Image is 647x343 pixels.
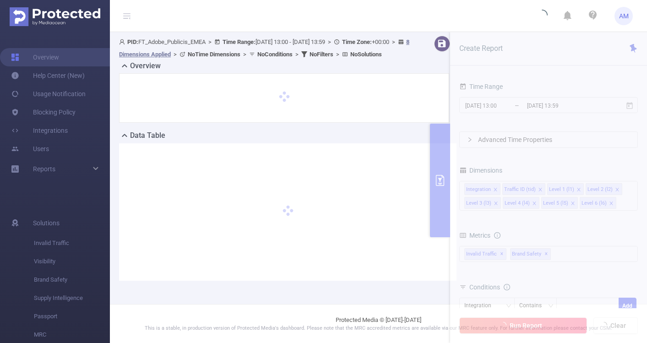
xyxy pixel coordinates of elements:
[11,140,49,158] a: Users
[34,252,110,271] span: Visibility
[293,51,301,58] span: >
[34,234,110,252] span: Invalid Traffic
[223,38,256,45] b: Time Range:
[325,38,334,45] span: >
[133,325,624,332] p: This is a stable, in production version of Protected Media's dashboard. Please note that the MRC ...
[257,51,293,58] b: No Conditions
[130,130,165,141] h2: Data Table
[11,103,76,121] a: Blocking Policy
[11,66,85,85] a: Help Center (New)
[333,51,342,58] span: >
[171,51,179,58] span: >
[206,38,214,45] span: >
[350,51,382,58] b: No Solutions
[127,38,138,45] b: PID:
[310,51,333,58] b: No Filters
[11,48,59,66] a: Overview
[10,7,100,26] img: Protected Media
[33,160,55,178] a: Reports
[11,121,68,140] a: Integrations
[33,214,60,232] span: Solutions
[342,38,372,45] b: Time Zone:
[34,289,110,307] span: Supply Intelligence
[619,7,629,25] span: AM
[119,39,127,45] i: icon: user
[188,51,240,58] b: No Time Dimensions
[110,304,647,343] footer: Protected Media © [DATE]-[DATE]
[389,38,398,45] span: >
[34,307,110,326] span: Passport
[119,38,409,58] span: FT_Adobe_Publicis_EMEA [DATE] 13:00 - [DATE] 13:59 +00:00
[34,271,110,289] span: Brand Safety
[130,60,161,71] h2: Overview
[537,10,548,22] i: icon: loading
[240,51,249,58] span: >
[11,85,86,103] a: Usage Notification
[33,165,55,173] span: Reports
